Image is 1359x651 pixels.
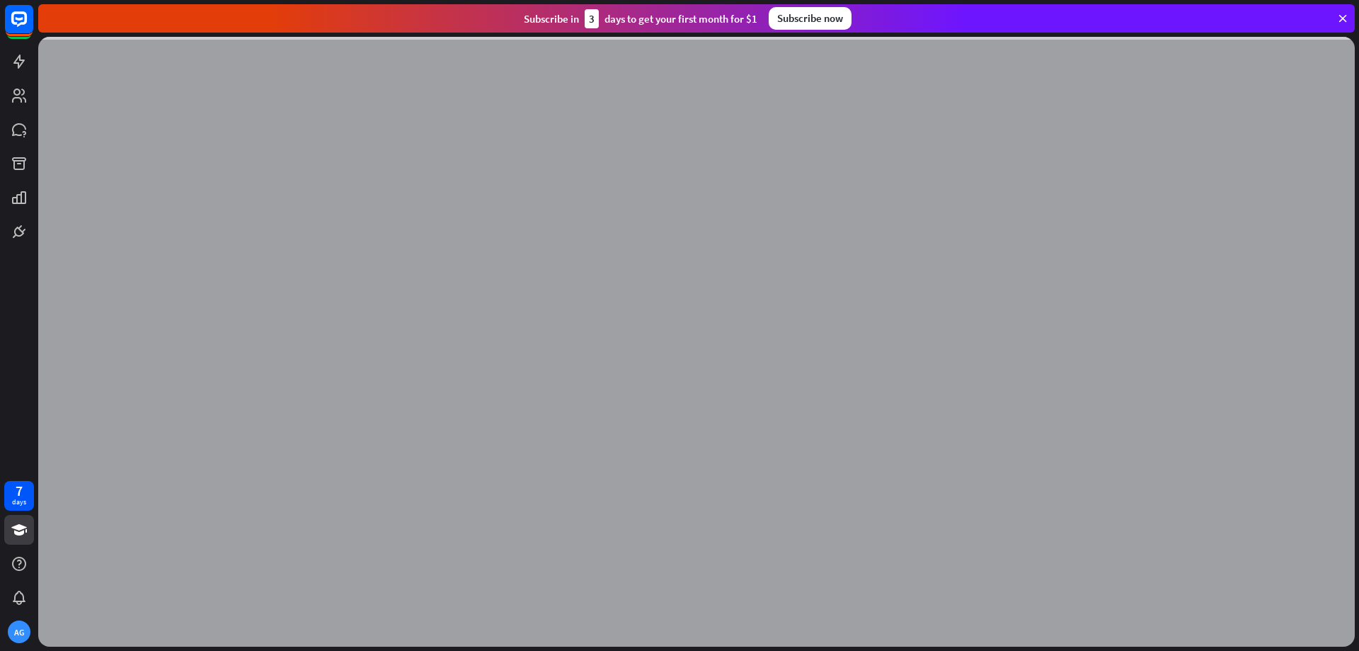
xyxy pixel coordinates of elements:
[16,485,23,497] div: 7
[4,481,34,511] a: 7 days
[585,9,599,28] div: 3
[524,9,757,28] div: Subscribe in days to get your first month for $1
[8,621,30,643] div: AG
[769,7,851,30] div: Subscribe now
[12,497,26,507] div: days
